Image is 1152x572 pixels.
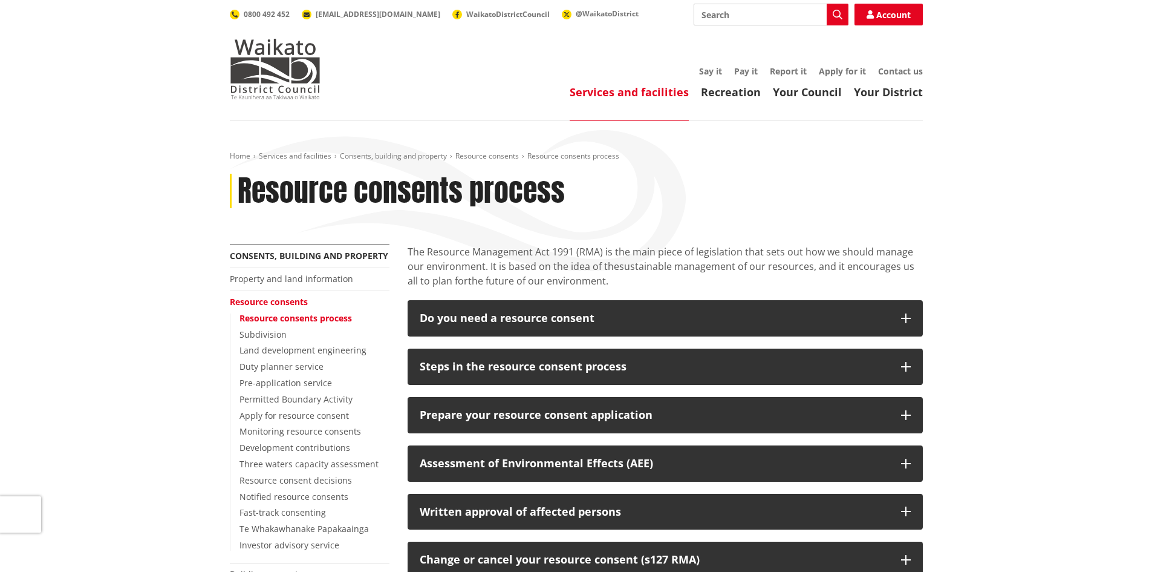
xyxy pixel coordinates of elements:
a: Consents, building and property [340,151,447,161]
a: Report it [770,65,807,77]
div: Assessment of Environmental Effects (AEE) [420,458,889,470]
a: Land development engineering [239,344,366,356]
a: [EMAIL_ADDRESS][DOMAIN_NAME] [302,9,440,19]
div: Change or cancel your resource consent (s127 RMA) [420,554,889,566]
a: WaikatoDistrictCouncil [452,9,550,19]
a: Resource consents [455,151,519,161]
iframe: Messenger Launcher [1096,521,1140,565]
a: Account [854,4,923,25]
a: Contact us [878,65,923,77]
a: 0800 492 452 [230,9,290,19]
a: Say it [699,65,722,77]
a: Subdivision [239,329,287,340]
a: @WaikatoDistrict [562,8,639,19]
a: Resource consents [230,296,308,307]
a: Your District [854,85,923,99]
a: Pay it [734,65,758,77]
a: Duty planner service [239,361,324,372]
button: Written approval of affected persons [408,494,923,530]
a: Notified resource consents [239,491,348,502]
span: Resource consents process [527,151,619,161]
span: WaikatoDistrictCouncil [466,9,550,19]
a: Fast-track consenting [239,507,326,518]
a: Your Council [773,85,842,99]
a: Consents, building and property [230,250,388,261]
button: Do you need a resource consent [408,300,923,337]
div: Written approval of affected persons [420,506,889,518]
a: Te Whakawhanake Papakaainga [239,523,369,534]
button: Steps in the resource consent process [408,349,923,385]
span: @WaikatoDistrict [576,8,639,19]
div: Prepare your resource consent application [420,409,889,421]
a: Monitoring resource consents [239,426,361,437]
span: [EMAIL_ADDRESS][DOMAIN_NAME] [316,9,440,19]
nav: breadcrumb [230,151,923,162]
a: Property and land information [230,273,353,284]
a: Services and facilities [570,85,689,99]
input: Search input [694,4,848,25]
a: Apply for resource consent [239,410,349,421]
button: Prepare your resource consent application [408,397,923,433]
a: Three waters capacity assessment [239,458,379,470]
img: Waikato District Council - Te Kaunihera aa Takiwaa o Waikato [230,39,321,99]
a: Permitted Boundary Activity [239,393,353,405]
a: Resource consent decisions [239,475,352,486]
a: Services and facilities [259,151,331,161]
h1: Resource consents process [238,174,565,209]
a: Development contributions [239,442,350,453]
a: Apply for it [819,65,866,77]
button: Assessment of Environmental Effects (AEE) [408,445,923,482]
div: Steps in the resource consent process [420,361,889,373]
a: Pre-application service [239,377,332,389]
a: Home [230,151,250,161]
a: Investor advisory service [239,539,339,551]
div: Do you need a resource consent [420,312,889,324]
a: Recreation [701,85,761,99]
p: The Resource Management Act 1991 (RMA) is the main piece of legislation that sets out how we shou... [408,245,923,288]
a: Resource consents process [239,312,352,324]
span: 0800 492 452 [244,9,290,19]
